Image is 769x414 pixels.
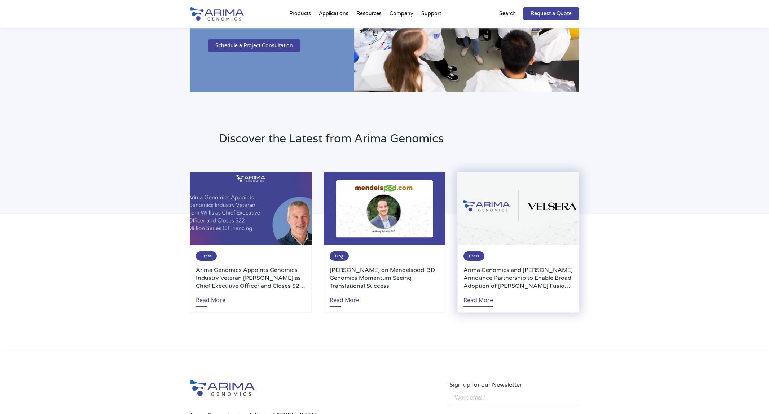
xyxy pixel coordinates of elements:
[190,380,255,396] img: Arima-Genomics-logo
[499,9,516,18] p: Search
[196,251,217,261] span: Press
[463,251,484,261] span: Press
[457,172,579,245] img: Arima-Genomics-and-Velsera-Logos-500x300.png
[463,290,493,307] a: Read More
[196,266,306,290] a: Arima Genomics Appoints Genomics Industry Veteran [PERSON_NAME] as Chief Executive Officer and Cl...
[190,7,244,21] img: Arima-Genomics-logo
[196,290,225,307] a: Read More
[330,290,359,307] a: Read More
[190,172,312,245] img: Personnel-Announcement-LinkedIn-Carousel-22025-1-500x300.jpg
[733,379,769,414] iframe: Chat Widget
[330,266,439,290] a: [PERSON_NAME] on Mendelspod: 3D Genomics Momentum Seeing Translational Success
[208,39,300,52] a: Schedule a Project Consultation
[330,251,349,261] span: Blog
[523,7,579,20] a: Request a Quote
[449,380,579,389] p: Sign up for our Newsletter
[463,266,573,290] a: Arima Genomics and [PERSON_NAME] Announce Partnership to Enable Broad Adoption of [PERSON_NAME] F...
[324,172,445,245] img: Anthony-Schmitt-PhD-2-500x300.jpg
[219,131,579,153] h2: Discover the Latest from Arima Genomics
